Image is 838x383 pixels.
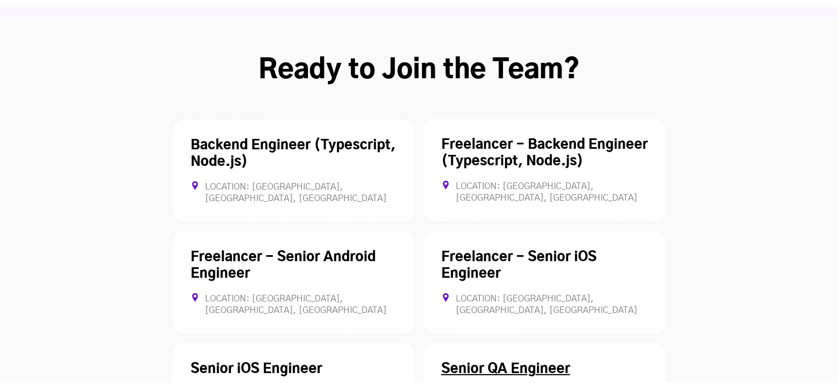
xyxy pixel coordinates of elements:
a: Backend Engineer (Typescript, Node.js) [191,139,396,169]
a: Senior iOS Engineer [191,363,322,376]
a: Senior QA Engineer [441,363,570,376]
a: Freelancer - Senior iOS Engineer [441,251,597,280]
a: Freelancer - Senior Android Engineer [191,251,376,280]
div: Location: [GEOGRAPHIC_DATA], [GEOGRAPHIC_DATA], [GEOGRAPHIC_DATA] [191,181,397,204]
div: Location: [GEOGRAPHIC_DATA], [GEOGRAPHIC_DATA], [GEOGRAPHIC_DATA] [441,181,648,204]
div: Location: [GEOGRAPHIC_DATA], [GEOGRAPHIC_DATA], [GEOGRAPHIC_DATA] [191,293,397,316]
div: Location: [GEOGRAPHIC_DATA], [GEOGRAPHIC_DATA], [GEOGRAPHIC_DATA] [441,293,648,316]
strong: Ready to Join the Team? [258,57,580,84]
a: Freelancer - Backend Engineer (Typescript, Node.js) [441,138,648,168]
